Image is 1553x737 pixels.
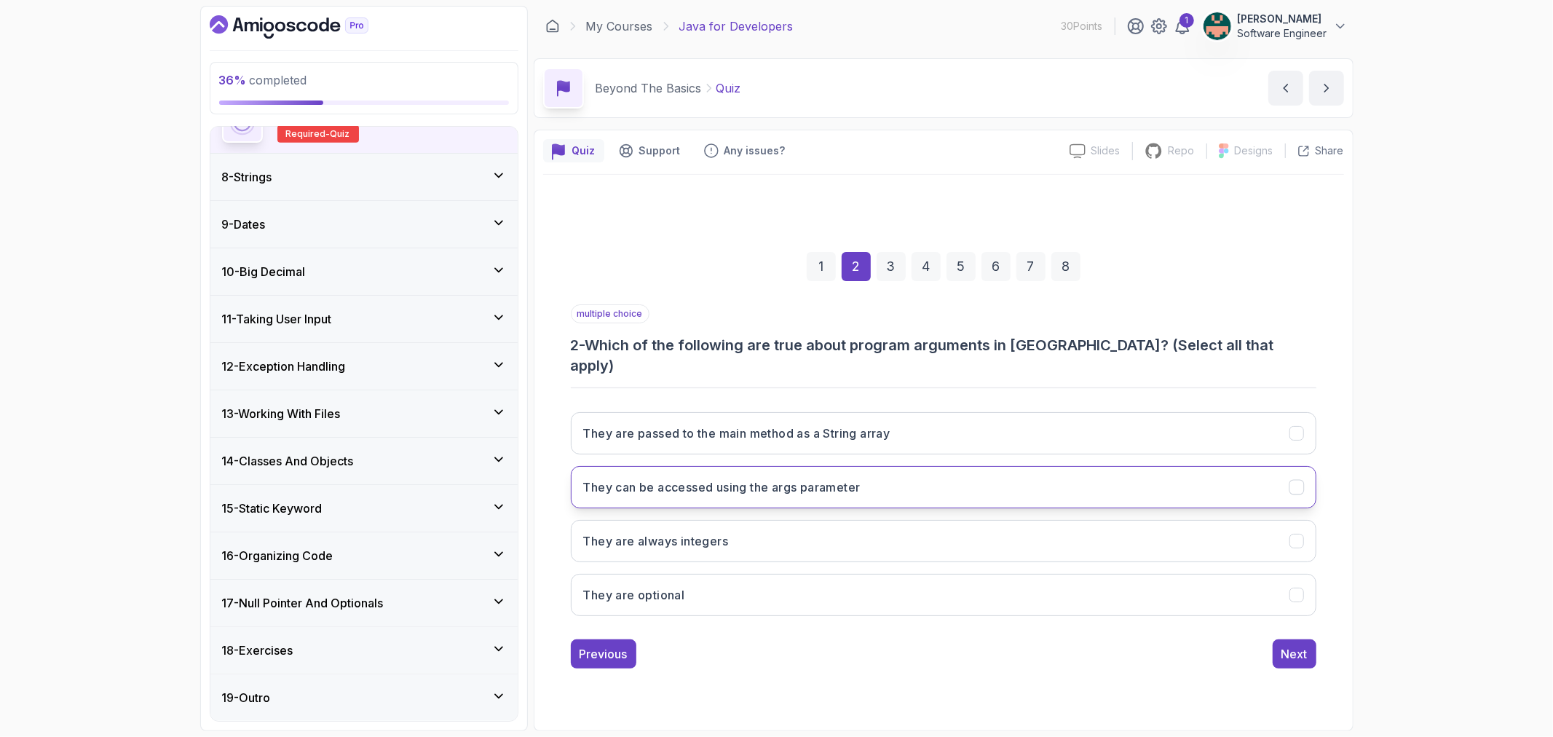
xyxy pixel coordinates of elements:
[1016,252,1046,281] div: 7
[222,500,323,517] h3: 15 - Static Keyword
[210,485,518,532] button: 15-Static Keyword
[210,201,518,248] button: 9-Dates
[222,263,306,280] h3: 10 - Big Decimal
[210,296,518,342] button: 11-Taking User Input
[583,586,685,604] h3: They are optional
[210,390,518,437] button: 13-Working With Files
[1091,143,1121,158] p: Slides
[1316,143,1344,158] p: Share
[219,73,247,87] span: 36 %
[842,252,871,281] div: 2
[210,343,518,390] button: 12-Exception Handling
[222,405,341,422] h3: 13 - Working With Files
[1285,143,1344,158] button: Share
[639,143,681,158] p: Support
[222,547,333,564] h3: 16 - Organizing Code
[210,580,518,626] button: 17-Null Pointer And Optionals
[724,143,786,158] p: Any issues?
[586,17,653,35] a: My Courses
[545,19,560,33] a: Dashboard
[580,645,628,663] div: Previous
[210,154,518,200] button: 8-Strings
[210,438,518,484] button: 14-Classes And Objects
[572,143,596,158] p: Quiz
[571,574,1316,616] button: They are optional
[583,478,861,496] h3: They can be accessed using the args parameter
[1309,71,1344,106] button: next content
[679,17,794,35] p: Java for Developers
[1169,143,1195,158] p: Repo
[1281,645,1308,663] div: Next
[807,252,836,281] div: 1
[210,674,518,721] button: 19-Outro
[222,689,271,706] h3: 19 - Outro
[596,79,702,97] p: Beyond The Basics
[222,358,346,375] h3: 12 - Exception Handling
[1062,19,1103,33] p: 30 Points
[219,73,307,87] span: completed
[571,520,1316,562] button: They are always integers
[571,412,1316,454] button: They are passed to the main method as a String array
[1238,12,1327,26] p: [PERSON_NAME]
[1203,12,1348,41] button: user profile image[PERSON_NAME]Software Engineer
[610,139,689,162] button: Support button
[877,252,906,281] div: 3
[947,252,976,281] div: 5
[571,335,1316,376] h3: 2 - Which of the following are true about program arguments in [GEOGRAPHIC_DATA]? (Select all tha...
[222,168,272,186] h3: 8 - Strings
[912,252,941,281] div: 4
[1179,13,1194,28] div: 1
[583,425,890,442] h3: They are passed to the main method as a String array
[1174,17,1191,35] a: 1
[222,594,384,612] h3: 17 - Null Pointer And Optionals
[1273,639,1316,669] button: Next
[210,532,518,579] button: 16-Organizing Code
[716,79,741,97] p: Quiz
[571,466,1316,508] button: They can be accessed using the args parameter
[331,128,350,140] span: quiz
[210,248,518,295] button: 10-Big Decimal
[222,216,266,233] h3: 9 - Dates
[222,452,354,470] h3: 14 - Classes And Objects
[222,310,332,328] h3: 11 - Taking User Input
[1235,143,1273,158] p: Designs
[981,252,1011,281] div: 6
[286,128,331,140] span: Required-
[1051,252,1080,281] div: 8
[543,139,604,162] button: quiz button
[695,139,794,162] button: Feedback button
[1204,12,1231,40] img: user profile image
[1238,26,1327,41] p: Software Engineer
[571,304,649,323] p: multiple choice
[210,15,402,39] a: Dashboard
[583,532,729,550] h3: They are always integers
[210,627,518,674] button: 18-Exercises
[1268,71,1303,106] button: previous content
[222,642,293,659] h3: 18 - Exercises
[571,639,636,669] button: Previous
